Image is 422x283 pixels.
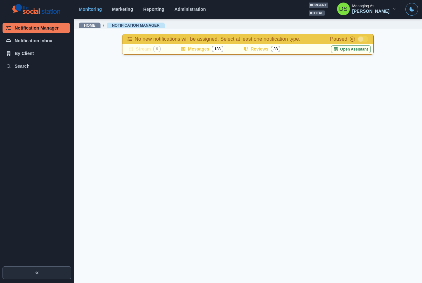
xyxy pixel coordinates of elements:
[135,35,300,43] p: No new notifications will be assigned. Select at least one notification type.
[3,36,70,46] a: Notification Inbox
[84,23,95,28] a: Home
[103,22,104,29] span: /
[405,3,418,16] button: Toggle Mode
[3,61,70,71] a: Search
[175,7,206,12] a: Administration
[177,44,227,54] button: Messages138
[332,3,402,15] button: Managing As[PERSON_NAME]
[3,23,70,33] a: Notification Manager
[112,7,133,12] a: Marketing
[79,22,165,29] nav: breadcrumb
[339,1,348,17] div: Dakota Saunders
[125,44,164,54] button: Stream6
[112,23,160,28] a: Notification Manager
[352,4,374,8] div: Managing As
[79,7,102,12] a: Monitoring
[309,10,325,16] span: 0 total
[153,46,161,52] span: 6
[212,46,223,52] span: 138
[331,45,371,53] button: Open Assistant
[3,266,71,279] button: Expand
[309,3,328,8] span: 0 urgent
[330,35,347,43] p: Paused
[12,3,60,15] img: logoTextSVG.62801f218bc96a9b266caa72a09eb111.svg
[3,48,70,59] a: By Client
[352,9,390,14] div: [PERSON_NAME]
[143,7,164,12] a: Reporting
[240,44,284,54] button: Reviews38
[271,46,280,52] span: 38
